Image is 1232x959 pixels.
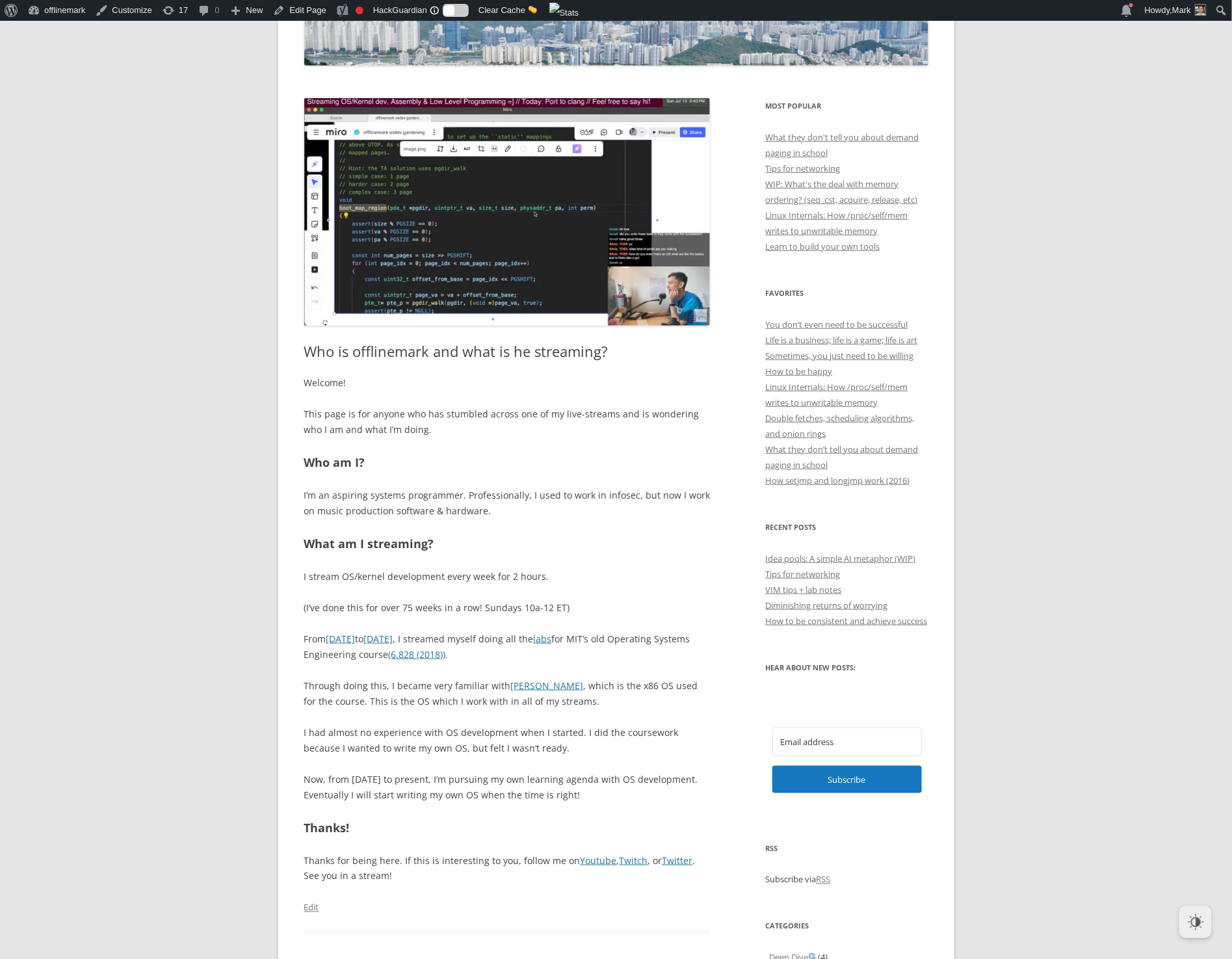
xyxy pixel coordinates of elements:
a: VIM tips + lab notes [766,584,842,596]
a: Tips for networking [766,163,841,174]
p: From to , I streamed myself doing all the for MIT’s old Operating Systems Engineering course . [304,631,711,663]
a: [PERSON_NAME] [511,679,584,692]
a: Edit [304,902,319,913]
a: How to be consistent and achieve success [766,615,928,627]
p: Welcome! [304,375,711,391]
a: Life is a business; life is a game; life is art [766,334,918,346]
p: This page is for anyone who has stumbled across one of my live-streams and is wondering who I am ... [304,406,711,438]
p: I stream OS/kernel development every week for 2 hours. [304,569,711,585]
h3: Recent Posts [766,519,928,535]
p: Thanks for being here. If this is interesting to you, follow me on , , or . See you in a stream! [304,853,711,884]
span: Clear Cache [478,5,525,15]
span: Mark [1172,5,1191,15]
h3: RSS [766,841,928,856]
a: [DATE] [364,633,393,645]
a: Twitter [662,854,693,867]
div: Focus keyphrase not set [356,7,363,14]
a: Twitch [620,854,648,867]
a: Linux Internals: How /proc/self/mem writes to unwritable memory [766,209,908,237]
a: RSS [817,874,831,886]
a: You don’t even need to be successful [766,319,908,330]
h2: Thanks! [304,819,711,837]
img: 🧽 [529,5,537,14]
a: What they don’t tell you about demand paging in school [766,443,919,471]
h3: Favorites [766,285,928,301]
img: Views over 48 hours. Click for more Jetpack Stats. [549,3,579,23]
a: Youtube [581,854,617,867]
a: Learn to build your own tools [766,241,880,252]
a: What they don't tell you about demand paging in school [766,131,919,159]
a: [DATE] [326,633,356,645]
a: Sometimes, you just need to be willing [766,350,914,361]
p: Through doing this, I became very familiar with , which is the x86 OS used for the course. This i... [304,678,711,709]
h3: Most Popular [766,98,928,114]
a: Diminishing returns of worrying [766,599,888,611]
p: I’m an aspiring systems programmer. Professionally, I used to work in infosec, but now I work on ... [304,488,711,519]
button: Subscribe [772,766,922,793]
a: Tips for networking [766,568,841,580]
h2: Who am I? [304,453,711,472]
a: Linux Internals: How /proc/self/mem writes to unwritable memory [766,381,908,408]
a: (6.828 (2018)) [389,648,446,661]
a: How to be happy [766,365,833,377]
h3: Hear about new posts: [766,660,928,676]
a: Double fetches, scheduling algorithms, and onion rings [766,412,915,440]
h1: Who is offlinemark and what is he streaming? [304,343,711,360]
p: I had almost no experience with OS development when I started. I did the coursework because I wan... [304,725,711,756]
a: Idea pools: A simple AI metaphor (WIP) [766,553,916,564]
h3: Categories [766,919,928,934]
p: Subscribe via [766,872,928,887]
p: (I’ve done this for over 75 weeks in a row! Sundays 10a-12 ET) [304,600,711,616]
a: WIP: What's the deal with memory ordering? (seq_cst, acquire, release, etc) [766,178,918,205]
p: Now, from [DATE] to present, I’m pursuing my own learning agenda with OS development. Eventually ... [304,772,711,803]
a: labs [534,633,552,645]
h2: What am I streaming? [304,534,711,553]
a: How setjmp and longjmp work (2016) [766,475,910,486]
input: Email address [772,728,922,756]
